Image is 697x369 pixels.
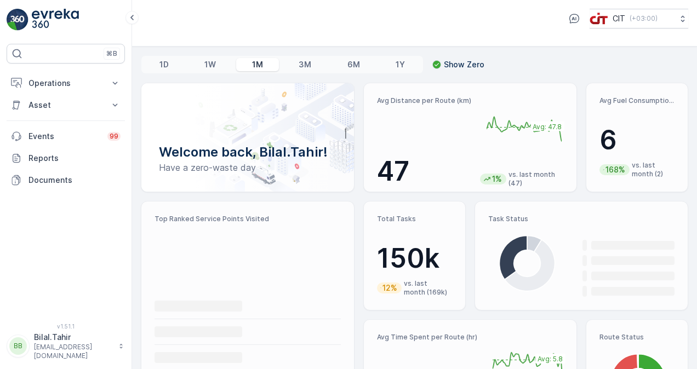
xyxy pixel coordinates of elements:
p: 99 [110,132,118,141]
p: Avg Distance per Route (km) [377,96,471,105]
img: logo [7,9,28,31]
button: BBBilal.Tahir[EMAIL_ADDRESS][DOMAIN_NAME] [7,332,125,360]
div: BB [9,337,27,355]
p: vs. last month (47) [509,170,567,188]
p: Avg Fuel Consumption per Route (lt) [599,96,675,105]
a: Documents [7,169,125,191]
p: Asset [28,100,103,111]
p: Bilal.Tahir [34,332,113,343]
p: CIT [613,13,625,24]
p: 168% [604,164,626,175]
p: 3M [299,59,311,70]
p: Operations [28,78,103,89]
p: Welcome back, Bilal.Tahir! [159,143,336,161]
a: Events99 [7,125,125,147]
button: Operations [7,72,125,94]
p: 12% [381,282,398,293]
button: CIT(+03:00) [590,9,688,28]
p: 1Y [396,59,405,70]
p: 150k [377,242,452,275]
p: Route Status [599,333,675,342]
img: logo_light-DOdMpM7g.png [32,9,79,31]
p: 1D [159,59,169,70]
p: 47 [377,155,471,188]
img: cit-logo_pOk6rL0.png [590,13,608,25]
p: 1M [252,59,263,70]
p: Reports [28,153,121,164]
p: vs. last month (169k) [404,279,452,297]
p: 6 [599,124,675,157]
p: ⌘B [106,49,117,58]
p: ( +03:00 ) [630,14,658,23]
p: [EMAIL_ADDRESS][DOMAIN_NAME] [34,343,113,360]
p: Show Zero [444,59,484,70]
p: 1W [204,59,216,70]
p: Events [28,131,101,142]
p: Have a zero-waste day [159,161,336,174]
p: Task Status [488,215,675,223]
p: Avg Time Spent per Route (hr) [377,333,477,342]
span: v 1.51.1 [7,323,125,330]
p: vs. last month (2) [632,161,675,178]
button: Asset [7,94,125,116]
p: Total Tasks [377,215,452,223]
p: Documents [28,175,121,186]
p: Top Ranked Service Points Visited [155,215,341,223]
p: 6M [347,59,360,70]
p: 1% [491,174,503,184]
a: Reports [7,147,125,169]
